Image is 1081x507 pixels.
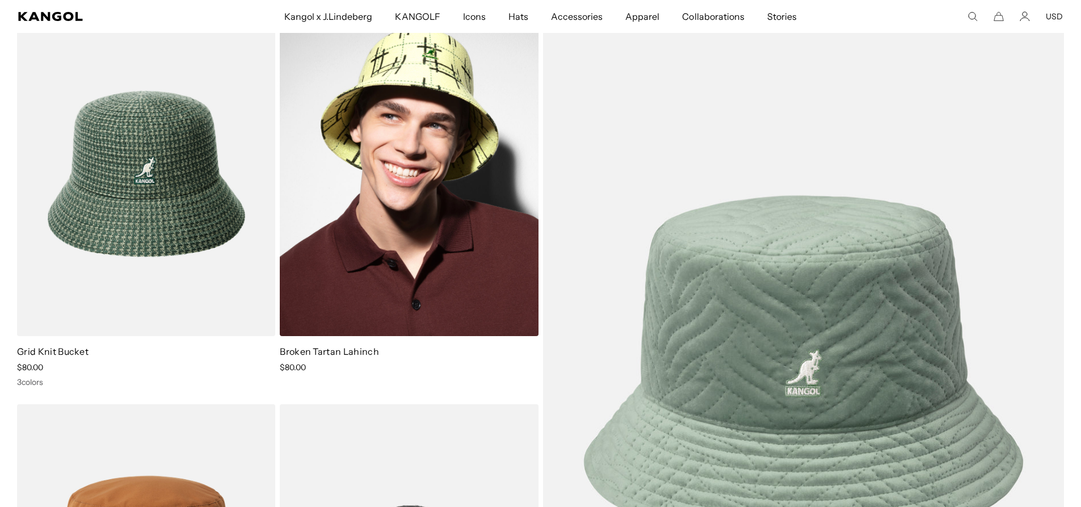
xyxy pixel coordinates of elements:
[17,362,43,372] span: $80.00
[1020,11,1030,22] a: Account
[280,346,379,357] a: Broken Tartan Lahinch
[280,362,306,372] span: $80.00
[968,11,978,22] summary: Search here
[17,377,275,387] div: 3 colors
[994,11,1004,22] button: Cart
[280,11,538,336] img: Broken Tartan Lahinch
[1046,11,1063,22] button: USD
[17,11,275,336] img: Grid Knit Bucket
[17,346,89,357] a: Grid Knit Bucket
[18,12,188,21] a: Kangol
